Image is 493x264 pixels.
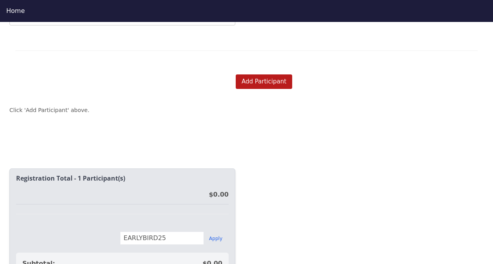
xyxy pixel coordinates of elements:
button: Apply [209,235,222,242]
button: Add Participant [236,74,292,89]
p: Click 'Add Participant' above. [9,106,89,114]
div: Home [6,6,487,16]
h2: Registration Total - 1 Participant(s) [16,175,229,182]
div: $0.00 [209,190,229,199]
input: Enter discount code [120,231,204,245]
